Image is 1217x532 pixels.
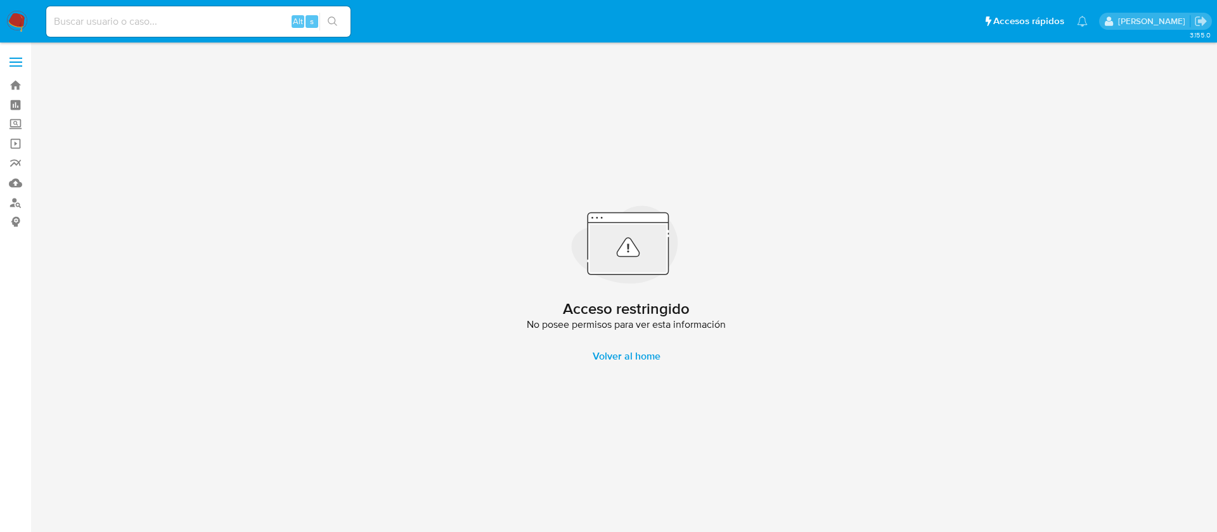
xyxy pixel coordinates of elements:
[593,341,660,372] span: Volver al home
[993,15,1064,28] span: Accesos rápidos
[1194,15,1207,28] a: Salir
[1077,16,1088,27] a: Notificaciones
[46,13,351,30] input: Buscar usuario o caso...
[577,341,676,372] a: Volver al home
[293,15,303,27] span: Alt
[319,13,345,30] button: search-icon
[527,318,726,331] span: No posee permisos para ver esta información
[1118,15,1190,27] p: alicia.aldreteperez@mercadolibre.com.mx
[563,299,690,318] h2: Acceso restringido
[310,15,314,27] span: s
